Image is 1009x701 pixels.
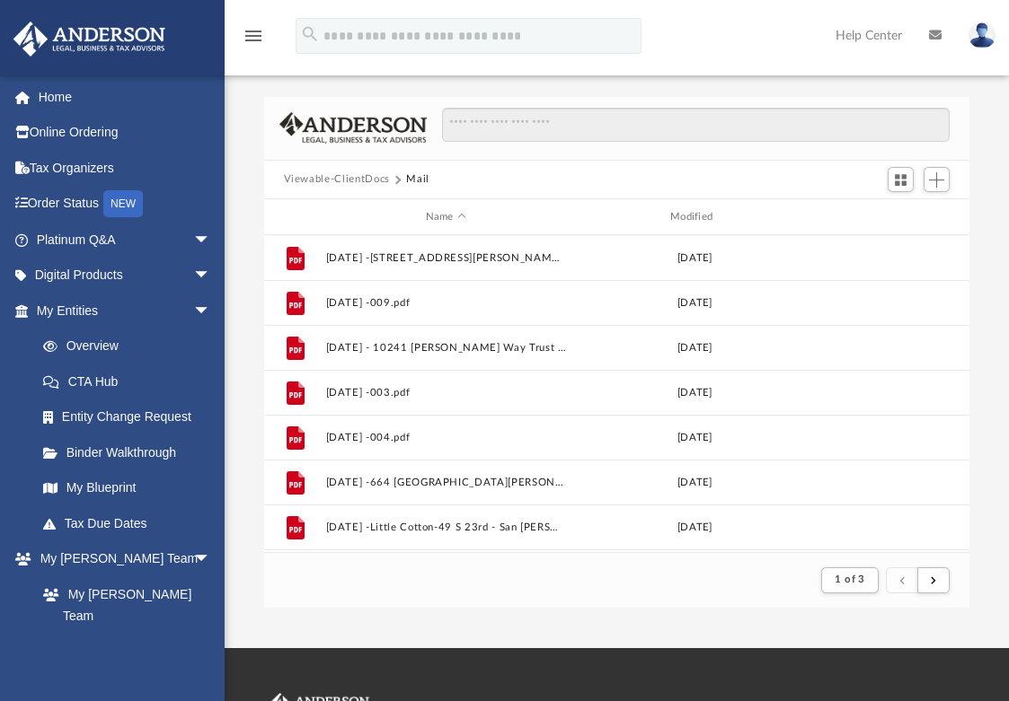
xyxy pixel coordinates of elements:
[193,222,229,258] span: arrow_drop_down
[325,432,566,443] button: [DATE] -004.pdf
[325,477,566,488] button: [DATE] -664 [GEOGRAPHIC_DATA][PERSON_NAME] - Riverside Treasurer-Tax Collector -Tax Bill.pdf
[969,22,996,48] img: User Pic
[193,293,229,329] span: arrow_drop_down
[821,567,878,592] button: 1 of 3
[325,342,566,354] button: [DATE] - 10241 [PERSON_NAME] Way Trust - Sacramento County Tax Collector.pdf
[25,505,238,541] a: Tax Due Dates
[13,258,238,294] a: Digital Productsarrow_drop_down
[243,25,264,47] i: menu
[13,150,238,186] a: Tax Organizers
[13,79,238,115] a: Home
[25,364,238,399] a: CTA Hub
[103,190,143,217] div: NEW
[271,209,316,225] div: id
[823,209,949,225] div: id
[924,167,951,192] button: Add
[574,340,815,356] div: [DATE]
[25,434,238,470] a: Binder Walkthrough
[574,475,815,491] div: [DATE]
[25,399,238,435] a: Entity Change Request
[835,574,864,584] span: 1 of 3
[13,186,238,223] a: Order StatusNEW
[13,541,229,577] a: My [PERSON_NAME] Teamarrow_drop_down
[243,34,264,47] a: menu
[193,258,229,294] span: arrow_drop_down
[13,293,238,329] a: My Entitiesarrow_drop_down
[25,576,220,634] a: My [PERSON_NAME] Team
[442,108,950,142] input: Search files and folders
[888,167,915,192] button: Switch to Grid View
[13,115,238,151] a: Online Ordering
[193,541,229,578] span: arrow_drop_down
[264,235,970,553] div: grid
[13,222,238,258] a: Platinum Q&Aarrow_drop_down
[324,209,566,225] div: Name
[574,430,815,446] div: [DATE]
[325,521,566,533] button: [DATE] -Little Cotton-49 S 23rd - San [PERSON_NAME] Code Enforcement - Occupancy Permit Renewal.pdf
[574,209,816,225] div: Modified
[300,24,320,44] i: search
[25,329,238,364] a: Overview
[574,250,815,267] div: [DATE]
[8,22,171,57] img: Anderson Advisors Platinum Portal
[284,171,390,188] button: Viewable-ClientDocs
[574,520,815,536] div: [DATE]
[574,385,815,401] div: [DATE]
[325,297,566,309] button: [DATE] -009.pdf
[574,295,815,311] div: [DATE]
[25,470,229,506] a: My Blueprint
[325,252,566,264] button: [DATE] -[STREET_ADDRESS][PERSON_NAME] - Property Tax Info.pdf
[25,634,229,670] a: Anderson System
[325,387,566,399] button: [DATE] -003.pdf
[406,171,429,188] button: Mail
